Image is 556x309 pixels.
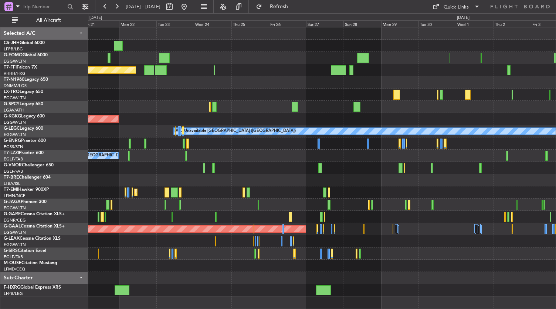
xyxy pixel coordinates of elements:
a: T7-LZZIPraetor 600 [4,151,44,155]
span: G-JAGA [4,200,21,204]
a: EGLF/FAB [4,156,23,162]
div: Mon 22 [119,20,156,27]
a: G-GAALCessna Citation XLS+ [4,224,65,229]
a: T7-FFIFalcon 7X [4,65,37,70]
div: Tue 23 [156,20,194,27]
a: EGGW/LTN [4,95,26,101]
button: All Aircraft [8,14,80,26]
a: F-HXRGGlobal Express XRS [4,285,61,290]
a: G-LEGCLegacy 600 [4,126,43,131]
div: Mon 29 [381,20,418,27]
span: G-GAAL [4,224,21,229]
a: LGAV/ATH [4,107,24,113]
span: G-ENRG [4,139,21,143]
a: LFMN/NCE [4,193,26,199]
a: VHHH/HKG [4,71,26,76]
div: Sun 28 [343,20,381,27]
a: EGGW/LTN [4,59,26,64]
span: Refresh [264,4,295,9]
span: T7-LZZI [4,151,19,155]
a: G-JAGAPhenom 300 [4,200,47,204]
a: T7-EMIHawker 900XP [4,187,49,192]
span: CS-JHH [4,41,20,45]
span: T7-BRE [4,175,19,180]
a: LFMD/CEQ [4,266,25,272]
a: M-OUSECitation Mustang [4,261,57,265]
div: Thu 2 [494,20,531,27]
a: G-KGKGLegacy 600 [4,114,45,119]
div: A/C Unavailable [GEOGRAPHIC_DATA] ([GEOGRAPHIC_DATA]) [176,126,296,137]
span: T7-N1960 [4,77,24,82]
span: LX-TRO [4,90,20,94]
a: EGLF/FAB [4,169,23,174]
span: T7-EMI [4,187,18,192]
a: G-VNORChallenger 650 [4,163,54,167]
button: Refresh [252,1,297,13]
div: Wed 24 [194,20,231,27]
a: DNMM/LOS [4,83,27,89]
span: G-FOMO [4,53,23,57]
span: G-LEAX [4,236,20,241]
span: F-HXRG [4,285,20,290]
a: LTBA/ISL [4,181,20,186]
a: G-GARECessna Citation XLS+ [4,212,65,216]
a: LX-TROLegacy 650 [4,90,43,94]
div: Wed 1 [456,20,493,27]
div: Planned Maint [GEOGRAPHIC_DATA] [136,187,207,198]
span: T7-FFI [4,65,17,70]
a: G-LEAXCessna Citation XLS [4,236,61,241]
a: EGGW/LTN [4,120,26,125]
div: Sun 21 [81,20,119,27]
div: [DATE] [89,15,102,21]
a: EGGW/LTN [4,242,26,247]
a: EGSS/STN [4,144,23,150]
div: Thu 25 [231,20,269,27]
span: G-VNOR [4,163,22,167]
a: G-SIRSCitation Excel [4,249,46,253]
button: Quick Links [429,1,484,13]
div: Tue 30 [418,20,456,27]
span: M-OUSE [4,261,21,265]
a: G-FOMOGlobal 6000 [4,53,48,57]
div: [DATE] [457,15,469,21]
input: Trip Number [23,1,65,12]
a: G-SPCYLegacy 650 [4,102,43,106]
span: [DATE] - [DATE] [126,3,160,10]
a: T7-BREChallenger 604 [4,175,51,180]
a: EGGW/LTN [4,205,26,211]
a: LFPB/LBG [4,291,23,296]
a: G-ENRGPraetor 600 [4,139,46,143]
a: CS-JHHGlobal 6000 [4,41,45,45]
a: EGNR/CEG [4,217,26,223]
div: Quick Links [444,4,469,11]
a: EGGW/LTN [4,230,26,235]
a: EGGW/LTN [4,132,26,137]
a: T7-N1960Legacy 650 [4,77,48,82]
span: All Aircraft [19,18,78,23]
span: G-GARE [4,212,21,216]
span: G-SPCY [4,102,20,106]
a: EGLF/FAB [4,254,23,260]
a: LFPB/LBG [4,46,23,52]
div: Sat 27 [306,20,343,27]
span: G-SIRS [4,249,18,253]
div: Fri 26 [269,20,306,27]
span: G-KGKG [4,114,21,119]
span: G-LEGC [4,126,20,131]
